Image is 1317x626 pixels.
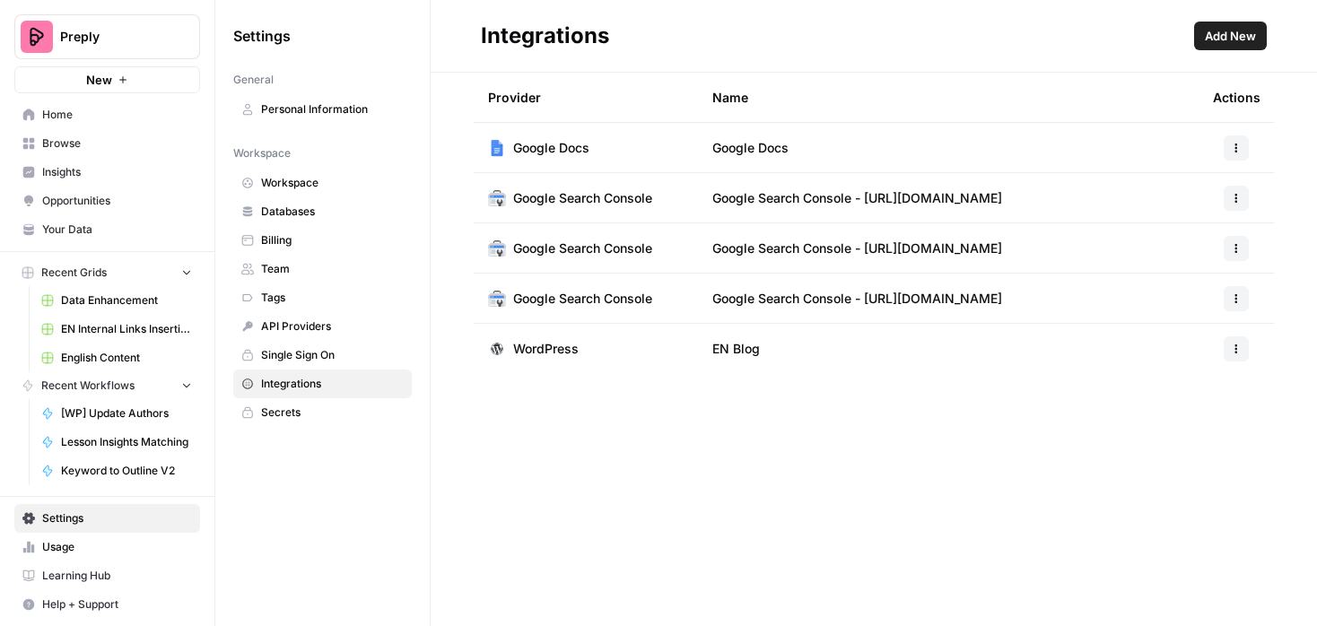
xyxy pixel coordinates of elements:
img: Preply Logo [21,21,53,53]
span: New [86,71,112,89]
span: [WP] Update Authors [61,405,192,422]
span: Recent Workflows [41,378,135,394]
button: Workspace: Preply [14,14,200,59]
span: Google Docs [513,139,589,157]
a: Secrets [233,398,412,427]
span: Settings [233,25,291,47]
span: Opportunities [42,193,192,209]
span: Secrets [261,404,404,421]
span: Google Search Console - [URL][DOMAIN_NAME] [712,290,1002,308]
a: Your Data [14,215,200,244]
span: Google Search Console [513,189,652,207]
img: Google Search Console [488,239,506,257]
span: Billing [261,232,404,248]
img: Google Docs [488,139,506,157]
img: Google Search Console [488,290,506,308]
span: EN Internal Links Insertion [61,321,192,337]
a: Lesson Insights Matching [33,428,200,456]
span: Workspace [261,175,404,191]
a: [WP] Update Authors [33,399,200,428]
span: Preply [60,28,169,46]
a: Team [233,255,412,283]
span: Usage [42,539,192,555]
span: Home [42,107,192,123]
span: Single Sign On [261,347,404,363]
button: Help + Support [14,590,200,619]
span: Data Enhancement [61,292,192,309]
span: Google Search Console [513,290,652,308]
a: Single Sign On [233,341,412,370]
div: Actions [1213,73,1260,122]
span: Google Search Console - [URL][DOMAIN_NAME] [712,239,1002,257]
span: Keyword to Outline V2 [61,463,192,479]
button: New [14,66,200,93]
a: Insights [14,158,200,187]
img: Google Search Console [488,189,506,207]
button: Add New [1194,22,1267,50]
span: Browse [42,135,192,152]
span: Insights [42,164,192,180]
a: Data Enhancement [33,286,200,315]
a: Tags [233,283,412,312]
button: Recent Workflows [14,372,200,399]
span: Team [261,261,404,277]
span: Help + Support [42,596,192,613]
div: Provider [488,73,541,122]
a: Workspace [233,169,412,197]
span: API Providers [261,318,404,335]
a: Billing [233,226,412,255]
a: EN Internal Links Insertion [33,315,200,343]
a: API Providers [233,312,412,341]
span: Workspace [233,145,291,161]
span: Integrations [261,376,404,392]
a: Databases [233,197,412,226]
span: English Content [61,350,192,366]
span: Add New [1205,27,1256,45]
span: Google Docs [712,139,789,157]
a: Home [14,100,200,129]
span: Personal Information [261,101,404,117]
span: Google Search Console - [URL][DOMAIN_NAME] [712,189,1002,207]
a: Personal Information [233,95,412,124]
span: EN Blog [712,340,760,358]
span: Learning Hub [42,568,192,584]
a: Keyword to Outline V2 [33,456,200,485]
a: Browse [14,129,200,158]
a: Opportunities [14,187,200,215]
span: Tags [261,290,404,306]
a: English Content [33,343,200,372]
div: Integrations [481,22,609,50]
div: Name [712,73,1184,122]
a: Settings [14,504,200,533]
span: Lesson Insights Matching [61,434,192,450]
a: Integrations [233,370,412,398]
a: Usage [14,533,200,561]
span: Settings [42,510,192,526]
span: Google Search Console [513,239,652,257]
span: Recent Grids [41,265,107,281]
span: General [233,72,274,88]
img: WordPress [488,340,506,358]
span: WordPress [513,340,579,358]
button: Recent Grids [14,259,200,286]
span: Your Data [42,222,192,238]
a: Learning Hub [14,561,200,590]
span: Databases [261,204,404,220]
